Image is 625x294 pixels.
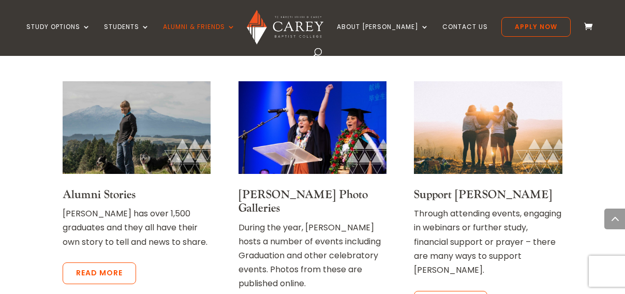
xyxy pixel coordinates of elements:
[163,23,235,48] a: Alumni & Friends
[239,165,387,177] a: Monique Lee and Sela Kivalu giving a speech at Graduation 2021
[501,17,571,37] a: Apply Now
[63,207,211,249] p: [PERSON_NAME] has over 1,500 graduates and they all have their own story to tell and news to share.
[442,23,488,48] a: Contact Us
[247,10,323,45] img: Carey Baptist College
[414,165,562,177] a: photo of students with arms around each other
[239,81,387,174] img: Monique Lee and Sela Kivalu giving a speech at Graduation 2021
[239,220,387,291] p: During the year, [PERSON_NAME] hosts a number of events including Graduation and other celebrator...
[63,187,136,202] a: Alumni Stories
[104,23,150,48] a: Students
[414,207,562,277] p: Through attending events, engaging in webinars or further study, financial support or prayer – th...
[414,187,552,202] a: Support [PERSON_NAME]
[63,165,211,177] a: Photo of Carey Alumni, Janet Scarrow
[63,81,211,174] img: Photo of Carey Alumni, Janet Scarrow
[63,262,136,284] a: Read more
[239,187,368,215] a: [PERSON_NAME] Photo Galleries
[337,23,429,48] a: About [PERSON_NAME]
[26,23,91,48] a: Study Options
[414,81,562,174] img: photo of students with arms around each other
